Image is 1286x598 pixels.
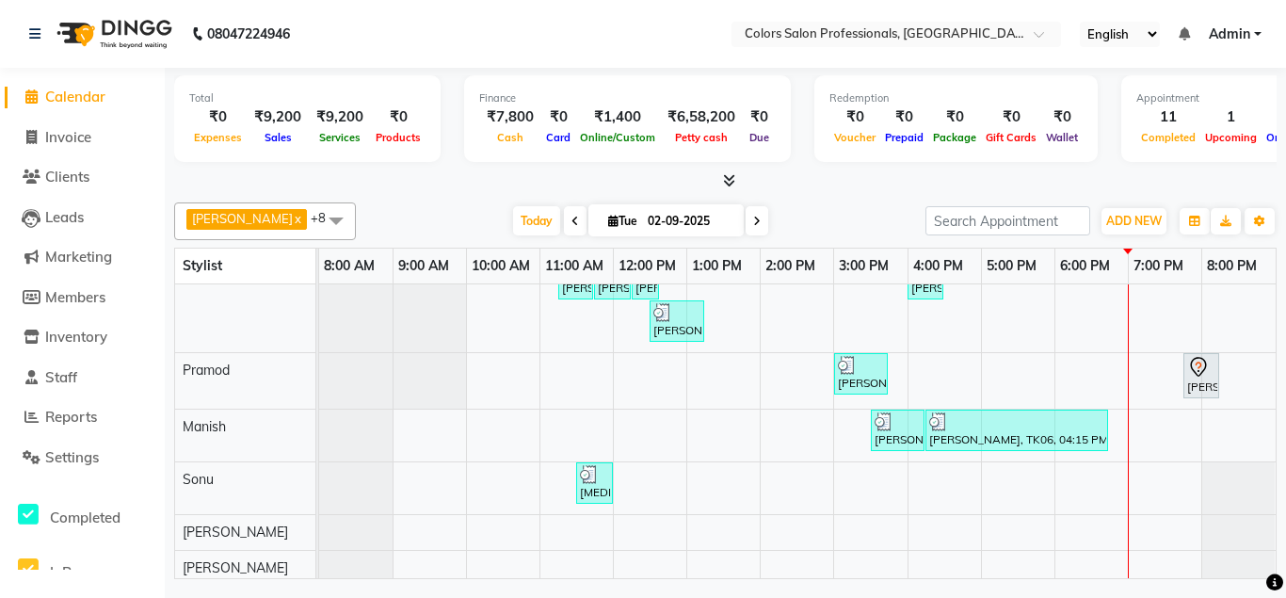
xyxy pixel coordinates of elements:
[247,106,309,128] div: ₹9,200
[575,131,660,144] span: Online/Custom
[651,303,702,339] div: [PERSON_NAME], TK01, 12:30 PM-01:15 PM, Hair Coloring - Touch up [DEMOGRAPHIC_DATA] (INOVA)
[982,252,1041,280] a: 5:00 PM
[743,106,776,128] div: ₹0
[761,252,820,280] a: 2:00 PM
[829,90,1083,106] div: Redemption
[925,206,1090,235] input: Search Appointment
[1041,106,1083,128] div: ₹0
[880,106,928,128] div: ₹0
[578,465,611,501] div: [MEDICAL_DATA][PERSON_NAME], TK04, 11:30 AM-12:00 PM, Hair wash (shampoo +conditioner)
[45,208,84,226] span: Leads
[50,509,121,526] span: Completed
[5,167,160,188] a: Clients
[183,257,222,274] span: Stylist
[45,408,97,426] span: Reports
[928,131,981,144] span: Package
[670,131,732,144] span: Petty cash
[45,328,107,346] span: Inventory
[260,131,297,144] span: Sales
[314,131,365,144] span: Services
[829,131,880,144] span: Voucher
[928,106,981,128] div: ₹0
[1185,356,1217,396] div: [PERSON_NAME], TK08, 07:45 PM-08:15 PM, Hair Cut - Hair Cut [DEMOGRAPHIC_DATA]
[5,407,160,428] a: Reports
[1209,24,1250,44] span: Admin
[5,367,160,389] a: Staff
[183,559,288,576] span: [PERSON_NAME]
[183,362,230,379] span: Pramod
[1055,252,1115,280] a: 6:00 PM
[319,252,379,280] a: 8:00 AM
[5,287,160,309] a: Members
[45,368,77,386] span: Staff
[207,8,290,60] b: 08047224946
[371,106,426,128] div: ₹0
[1136,106,1200,128] div: 11
[309,106,371,128] div: ₹9,200
[371,131,426,144] span: Products
[642,207,736,235] input: 2025-09-02
[614,252,681,280] a: 12:00 PM
[5,247,160,268] a: Marketing
[660,106,743,128] div: ₹6,58,200
[189,106,247,128] div: ₹0
[5,127,160,149] a: Invoice
[1200,131,1262,144] span: Upcoming
[829,106,880,128] div: ₹0
[183,418,226,435] span: Manish
[541,106,575,128] div: ₹0
[48,8,177,60] img: logo
[467,252,535,280] a: 10:00 AM
[192,211,293,226] span: [PERSON_NAME]
[394,252,454,280] a: 9:00 AM
[183,524,288,541] span: [PERSON_NAME]
[745,131,774,144] span: Due
[513,206,560,235] span: Today
[45,168,89,186] span: Clients
[1202,252,1262,280] a: 8:00 PM
[479,90,776,106] div: Finance
[293,211,301,226] a: x
[540,252,608,280] a: 11:00 AM
[479,106,541,128] div: ₹7,800
[836,356,886,392] div: [PERSON_NAME], TK03, 03:00 PM-03:45 PM, Hair Coloring - Touch up [DEMOGRAPHIC_DATA] (majirel)
[5,87,160,108] a: Calendar
[1106,214,1162,228] span: ADD NEW
[5,327,160,348] a: Inventory
[927,412,1106,448] div: [PERSON_NAME], TK06, 04:15 PM-06:45 PM, Hair Coloring - Classic Highlights
[1041,131,1083,144] span: Wallet
[5,207,160,229] a: Leads
[541,131,575,144] span: Card
[873,412,923,448] div: [PERSON_NAME], TK06, 03:30 PM-04:15 PM, Hair Cut - Hair Cut [DEMOGRAPHIC_DATA]
[45,448,99,466] span: Settings
[189,90,426,106] div: Total
[981,106,1041,128] div: ₹0
[908,252,968,280] a: 4:00 PM
[687,252,747,280] a: 1:00 PM
[834,252,893,280] a: 3:00 PM
[45,248,112,266] span: Marketing
[5,447,160,469] a: Settings
[311,210,340,225] span: +8
[1200,106,1262,128] div: 1
[183,471,214,488] span: Sonu
[1101,208,1166,234] button: ADD NEW
[603,214,642,228] span: Tue
[189,131,247,144] span: Expenses
[575,106,660,128] div: ₹1,400
[45,128,91,146] span: Invoice
[880,131,928,144] span: Prepaid
[45,88,105,105] span: Calendar
[45,288,105,306] span: Members
[492,131,528,144] span: Cash
[981,131,1041,144] span: Gift Cards
[50,563,121,581] span: InProgress
[1136,131,1200,144] span: Completed
[1129,252,1188,280] a: 7:00 PM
